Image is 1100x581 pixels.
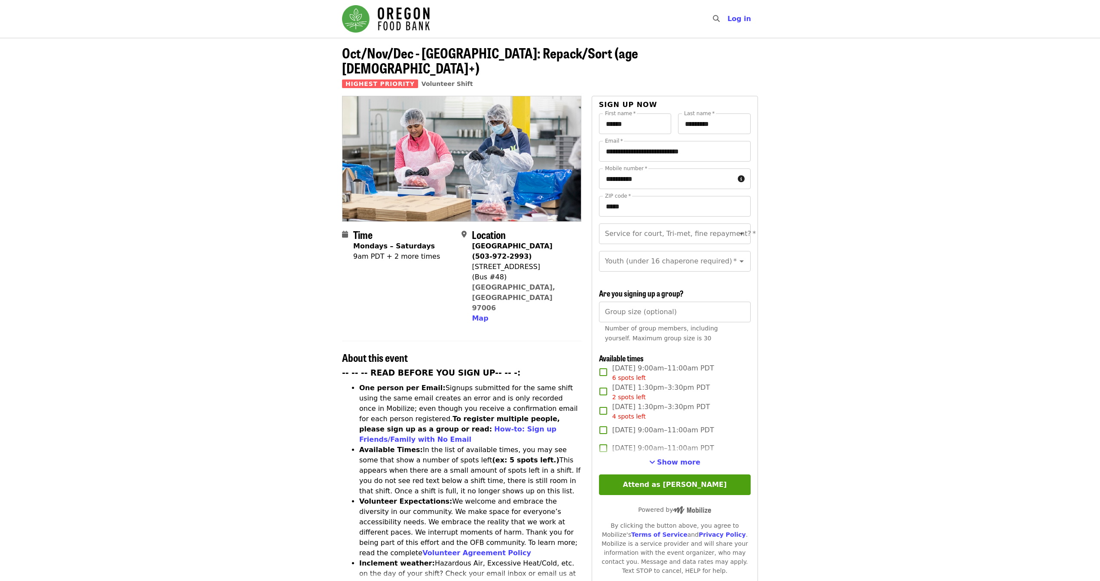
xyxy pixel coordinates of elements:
[359,446,423,454] strong: Available Times:
[599,521,751,575] div: By clicking the button above, you agree to Mobilize's and . Mobilize is a service provider and wi...
[472,242,552,260] strong: [GEOGRAPHIC_DATA] (503-972-2993)
[736,228,748,240] button: Open
[422,549,531,557] a: Volunteer Agreement Policy
[736,255,748,267] button: Open
[605,111,636,116] label: First name
[612,402,710,421] span: [DATE] 1:30pm–3:30pm PDT
[721,10,758,28] button: Log in
[631,531,687,538] a: Terms of Service
[359,384,446,392] strong: One person per Email:
[649,457,700,468] button: See more timeslots
[342,350,408,365] span: About this event
[359,496,581,558] li: We welcome and embrace the diversity in our community. We make space for everyone’s accessibility...
[472,314,488,322] span: Map
[342,368,521,377] strong: -- -- -- READ BEFORE YOU SIGN UP-- -- -:
[359,415,560,433] strong: To register multiple people, please sign up as a group or read:
[612,394,646,401] span: 2 spots left
[605,193,631,199] label: ZIP code
[599,287,684,299] span: Are you signing up a group?
[342,96,581,221] img: Oct/Nov/Dec - Beaverton: Repack/Sort (age 10+) organized by Oregon Food Bank
[612,443,714,453] span: [DATE] 9:00am–11:00am PDT
[713,15,720,23] i: search icon
[638,506,711,513] span: Powered by
[599,474,751,495] button: Attend as [PERSON_NAME]
[359,497,452,505] strong: Volunteer Expectations:
[353,251,440,262] div: 9am PDT + 2 more times
[353,242,435,250] strong: Mondays – Saturdays
[472,283,555,312] a: [GEOGRAPHIC_DATA], [GEOGRAPHIC_DATA] 97006
[359,425,556,443] a: How-to: Sign up Friends/Family with No Email
[727,15,751,23] span: Log in
[359,383,581,445] li: Signups submitted for the same shift using the same email creates an error and is only recorded o...
[725,9,732,29] input: Search
[472,313,488,324] button: Map
[472,272,574,282] div: (Bus #48)
[612,374,646,381] span: 6 spots left
[599,352,644,364] span: Available times
[612,413,646,420] span: 4 spots left
[678,113,751,134] input: Last name
[472,262,574,272] div: [STREET_ADDRESS]
[422,80,473,87] a: Volunteer Shift
[657,458,700,466] span: Show more
[599,168,734,189] input: Mobile number
[612,363,714,382] span: [DATE] 9:00am–11:00am PDT
[342,43,638,78] span: Oct/Nov/Dec - [GEOGRAPHIC_DATA]: Repack/Sort (age [DEMOGRAPHIC_DATA]+)
[673,506,711,514] img: Powered by Mobilize
[353,227,373,242] span: Time
[342,230,348,239] i: calendar icon
[599,196,751,217] input: ZIP code
[605,166,647,171] label: Mobile number
[461,230,467,239] i: map-marker-alt icon
[599,141,751,162] input: Email
[612,382,710,402] span: [DATE] 1:30pm–3:30pm PDT
[359,559,435,567] strong: Inclement weather:
[612,425,714,435] span: [DATE] 9:00am–11:00am PDT
[359,445,581,496] li: In the list of available times, you may see some that show a number of spots left This appears wh...
[492,456,559,464] strong: (ex: 5 spots left.)
[684,111,715,116] label: Last name
[599,101,657,109] span: Sign up now
[605,325,718,342] span: Number of group members, including yourself. Maximum group size is 30
[699,531,746,538] a: Privacy Policy
[472,227,506,242] span: Location
[599,113,672,134] input: First name
[605,138,623,144] label: Email
[599,302,751,322] input: [object Object]
[738,175,745,183] i: circle-info icon
[342,5,430,33] img: Oregon Food Bank - Home
[342,80,418,88] span: Highest Priority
